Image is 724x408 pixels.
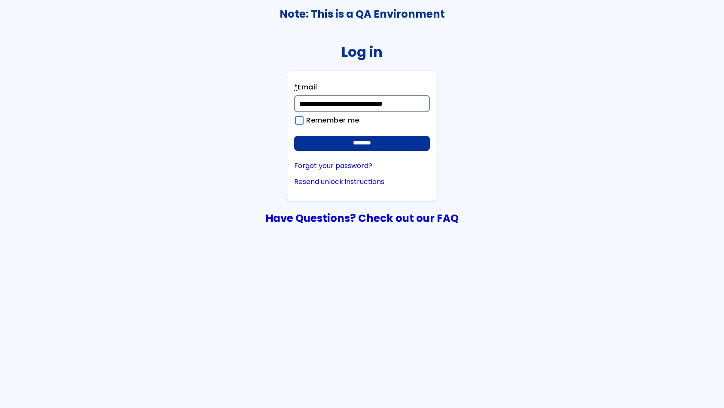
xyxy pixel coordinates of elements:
[341,44,383,60] h2: Log in
[302,117,359,124] label: Remember me
[0,8,724,20] h3: Note: This is a QA Environment
[265,211,459,226] a: Have Questions? Check out our FAQ
[294,82,317,95] label: Email
[294,162,430,170] a: Forgot your password?
[294,178,430,186] a: Resend unlock instructions
[294,82,298,92] abbr: required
